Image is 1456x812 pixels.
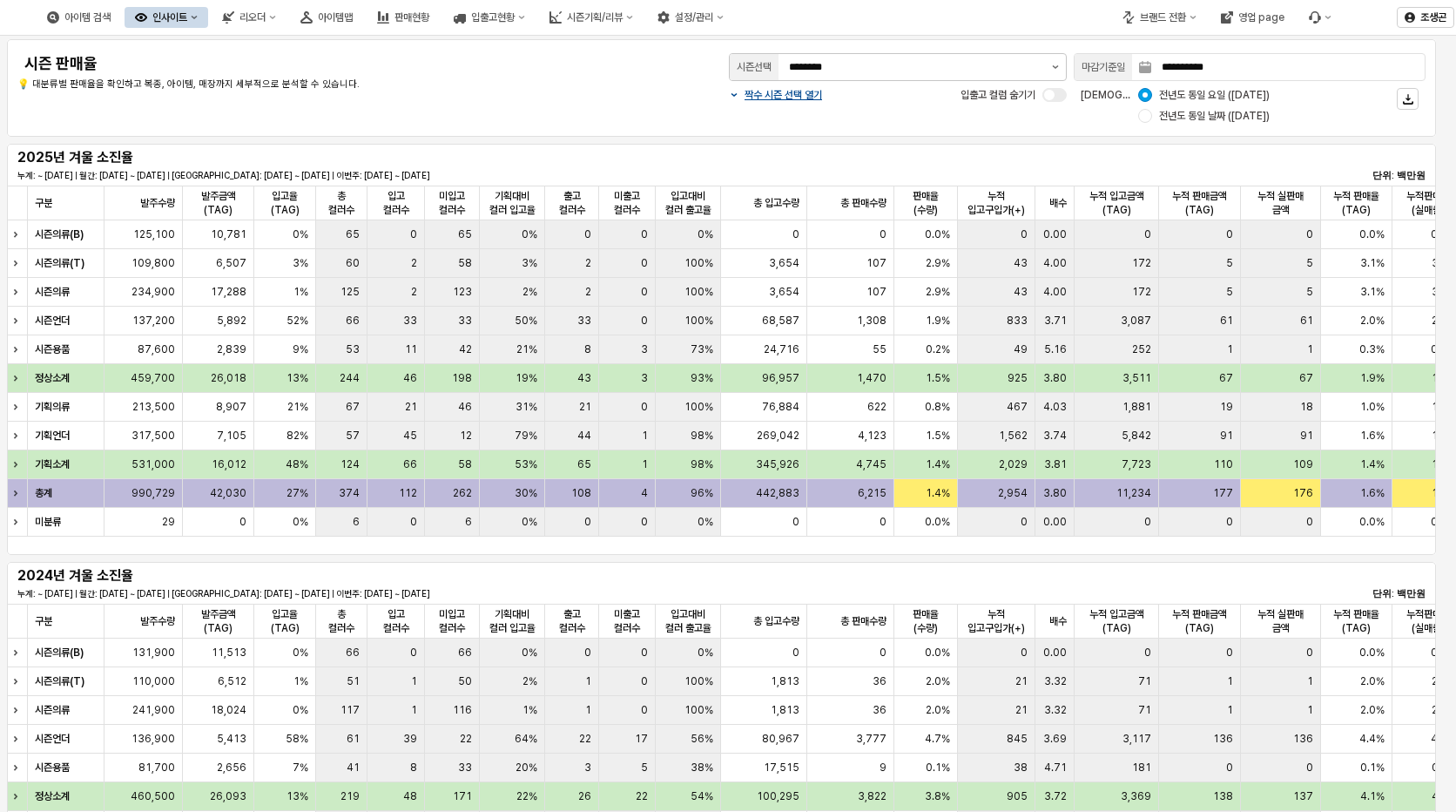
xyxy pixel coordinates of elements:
span: 0 [792,227,799,241]
span: 67 [346,400,360,414]
span: 16,012 [212,457,246,471]
span: 96,957 [762,371,799,385]
span: 91 [1300,429,1313,443]
span: 2,839 [217,342,246,356]
span: 3% [293,256,308,270]
button: 리오더 [212,7,286,28]
span: 미입고 컬러수 [432,189,472,217]
span: 누적 판매율(TAG) [1328,607,1385,635]
span: 0 [1306,227,1313,241]
span: 1,881 [1122,400,1151,414]
span: 31% [516,400,537,414]
button: 영업 page [1210,7,1295,28]
div: Expand row [7,335,30,363]
div: 인사이트 [152,11,187,24]
span: 출고 컬러수 [552,189,591,217]
button: 인사이트 [125,7,208,28]
span: 구분 [35,614,52,628]
span: 3% [522,256,537,270]
div: 아이템 검색 [64,11,111,24]
span: 1.0% [1432,400,1456,414]
span: 79% [515,429,537,443]
span: 1.4% [926,457,950,471]
div: 버그 제보 및 기능 개선 요청 [1298,7,1342,28]
span: 5 [1226,256,1233,270]
span: 3.81 [1044,457,1067,471]
strong: 정상소계 [35,372,70,384]
span: 43 [577,371,591,385]
span: 26,018 [211,371,246,385]
span: 2.0% [1360,314,1385,328]
div: Expand row [7,249,30,277]
span: 1.5% [926,429,950,443]
span: 발주수량 [140,196,175,210]
span: 459,700 [131,371,175,385]
span: 125,100 [133,227,175,241]
span: 53% [515,457,537,471]
span: 누적 입고금액(TAG) [1082,189,1151,217]
strong: 시즌의류 [35,286,70,298]
span: 66 [346,314,360,328]
span: 531,000 [131,457,175,471]
span: 미출고 컬러수 [606,607,648,635]
button: 제안 사항 표시 [1045,54,1066,80]
span: 12 [460,429,472,443]
span: 0 [410,227,417,241]
span: 0.0% [1431,227,1456,241]
span: 13% [286,371,308,385]
div: 입출고현황 [471,11,515,24]
span: 57 [346,429,360,443]
div: 리오더 [239,11,266,24]
span: 10,781 [211,227,246,241]
span: 0.2% [926,342,950,356]
span: 87,600 [138,342,175,356]
button: 브랜드 전환 [1112,7,1207,28]
span: 0 [1144,227,1151,241]
span: 65 [458,227,472,241]
span: 1.4% [1360,457,1385,471]
div: Expand row [7,754,30,782]
button: 설정/관리 [647,7,734,28]
span: 925 [1008,371,1028,385]
span: 76,884 [762,400,799,414]
span: 5 [1306,285,1313,299]
span: 2 [585,285,591,299]
span: 112 [399,486,417,500]
span: 100% [684,285,713,299]
span: 3 [641,371,648,385]
span: 총 판매수량 [840,196,886,210]
p: 누계: ~ [DATE] | 월간: [DATE] ~ [DATE] | [GEOGRAPHIC_DATA]: [DATE] ~ [DATE] | 이번주: [DATE] ~ [DATE] [17,169,956,182]
span: 125 [340,285,360,299]
span: 5.16 [1044,342,1067,356]
span: 98% [691,457,713,471]
span: 49 [1014,342,1028,356]
span: 100% [684,256,713,270]
span: 3 [641,342,648,356]
span: 65 [346,227,360,241]
span: 기획대비 컬러 입고율 [487,189,537,217]
span: 137,200 [132,314,175,328]
span: 19% [516,371,537,385]
span: 총 판매수량 [840,614,886,628]
button: 입출고현황 [443,7,536,28]
span: 누적 판매율(TAG) [1328,189,1385,217]
span: 기획대비 컬러 입고율 [487,607,537,635]
span: 42,030 [210,486,246,500]
span: 18 [1300,400,1313,414]
div: Expand row [7,479,30,507]
span: 53 [346,342,360,356]
span: 1% [293,285,308,299]
span: 배수 [1049,196,1067,210]
button: 짝수 시즌 선택 열기 [729,88,822,102]
span: 269,042 [757,429,799,443]
span: 1,470 [857,371,886,385]
span: 5 [1226,285,1233,299]
span: 0.3% [1359,342,1385,356]
span: 누적 실판매 금액 [1248,607,1313,635]
span: 60 [346,256,360,270]
span: 7,723 [1122,457,1151,471]
span: 24,716 [764,342,799,356]
span: 61 [1220,314,1233,328]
